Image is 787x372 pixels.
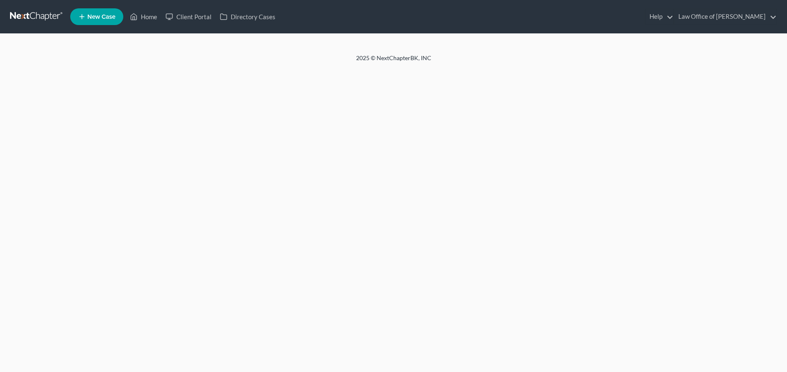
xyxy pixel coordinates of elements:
[126,9,161,24] a: Home
[161,9,216,24] a: Client Portal
[155,54,632,69] div: 2025 © NextChapterBK, INC
[674,9,777,24] a: Law Office of [PERSON_NAME]
[216,9,280,24] a: Directory Cases
[645,9,673,24] a: Help
[70,8,123,25] new-legal-case-button: New Case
